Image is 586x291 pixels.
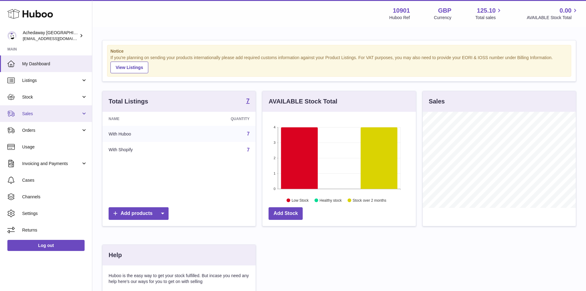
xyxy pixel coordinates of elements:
[274,156,276,160] text: 2
[109,97,148,106] h3: Total Listings
[7,31,17,40] img: admin@newpb.co.uk
[23,30,78,42] div: Achedaway [GEOGRAPHIC_DATA]
[109,251,122,259] h3: Help
[110,62,148,73] a: View Listings
[434,15,452,21] div: Currency
[292,198,309,202] text: Low Stock
[185,112,256,126] th: Quantity
[475,6,503,21] a: 125.10 Total sales
[274,141,276,144] text: 3
[22,78,81,83] span: Listings
[393,6,410,15] strong: 10901
[429,97,445,106] h3: Sales
[22,127,81,133] span: Orders
[22,211,87,216] span: Settings
[269,97,337,106] h3: AVAILABLE Stock Total
[274,125,276,129] text: 4
[109,207,169,220] a: Add products
[22,177,87,183] span: Cases
[109,273,249,285] p: Huboo is the easy way to get your stock fulfilled. But incase you need any help here's our ways f...
[22,194,87,200] span: Channels
[22,94,81,100] span: Stock
[23,36,90,41] span: [EMAIL_ADDRESS][DOMAIN_NAME]
[110,55,568,73] div: If you're planning on sending your products internationally please add required customs informati...
[560,6,572,15] span: 0.00
[247,147,249,152] a: 7
[320,198,342,202] text: Healthy stock
[246,98,249,104] strong: 7
[246,98,249,105] a: 7
[477,6,496,15] span: 125.10
[22,144,87,150] span: Usage
[475,15,503,21] span: Total sales
[527,6,579,21] a: 0.00 AVAILABLE Stock Total
[102,142,185,158] td: With Shopify
[274,172,276,175] text: 1
[353,198,386,202] text: Stock over 2 months
[102,112,185,126] th: Name
[269,207,303,220] a: Add Stock
[22,227,87,233] span: Returns
[22,161,81,167] span: Invoicing and Payments
[110,48,568,54] strong: Notice
[22,111,81,117] span: Sales
[22,61,87,67] span: My Dashboard
[247,131,249,136] a: 7
[274,187,276,191] text: 0
[102,126,185,142] td: With Huboo
[7,240,85,251] a: Log out
[389,15,410,21] div: Huboo Ref
[527,15,579,21] span: AVAILABLE Stock Total
[438,6,451,15] strong: GBP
